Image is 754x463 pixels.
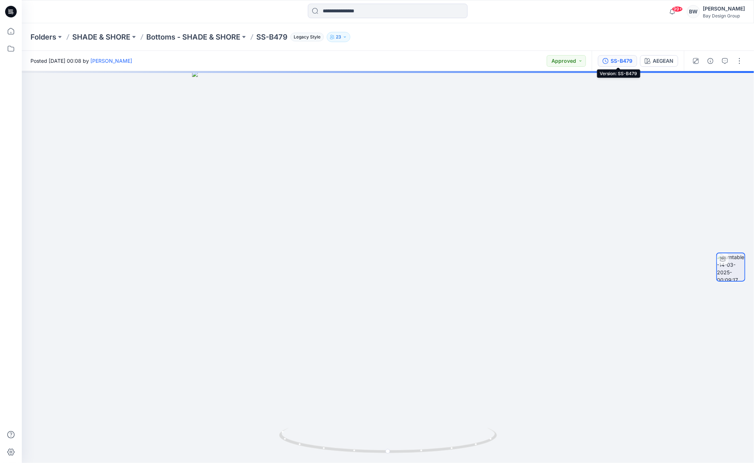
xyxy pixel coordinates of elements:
[598,55,637,67] button: SS-B479
[30,57,132,65] span: Posted [DATE] 00:08 by
[336,33,341,41] p: 23
[256,32,288,42] p: SS-B479
[705,55,716,67] button: Details
[288,32,324,42] button: Legacy Style
[30,32,56,42] a: Folders
[290,33,324,41] span: Legacy Style
[703,4,745,13] div: [PERSON_NAME]
[653,57,673,65] div: AEGEAN
[640,55,678,67] button: AEGEAN
[327,32,350,42] button: 23
[90,58,132,64] a: [PERSON_NAME]
[703,13,745,19] div: Bay Design Group
[672,6,683,12] span: 99+
[72,32,130,42] a: SHADE & SHORE
[611,57,632,65] div: SS-B479
[687,5,700,18] div: BW
[146,32,240,42] a: Bottoms - SHADE & SHORE
[717,253,745,281] img: turntable-14-03-2025-00:09:17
